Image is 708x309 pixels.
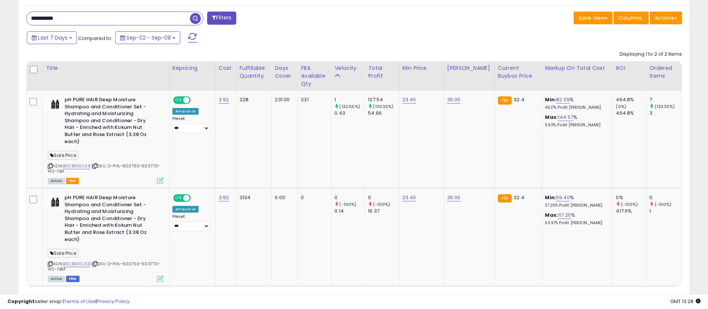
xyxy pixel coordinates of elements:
div: 7 [649,96,682,103]
span: Sale Price [48,249,78,257]
span: Sale Price [48,151,78,160]
div: 0.00 [275,194,292,201]
small: (-100%) [339,201,356,207]
img: 318pcdkf07L._SL40_.jpg [48,96,63,111]
span: FBM [66,276,79,282]
a: 144.57 [558,114,573,121]
span: OFF [190,195,202,201]
div: 3 [649,110,682,117]
span: 32.4 [514,194,524,201]
div: 16.37 [368,208,399,214]
a: 117.26 [558,211,571,219]
div: 0 [334,194,365,201]
div: Title [46,64,166,72]
div: 0 [368,194,399,201]
div: Fulfillable Quantity [240,64,269,80]
small: FBA [498,194,512,203]
b: Max: [545,114,558,121]
div: Displaying 1 to 2 of 2 items [620,51,682,58]
small: (-100%) [373,201,390,207]
small: (132.56%) [339,103,360,109]
button: Actions [650,12,682,24]
div: Total Profit [368,64,396,80]
b: Max: [545,211,558,219]
a: 82.39 [556,96,570,103]
div: Preset: [172,116,210,133]
span: | SKU: D-PHL-603763-603770-WS-FBA [48,163,160,174]
div: 0 [649,194,682,201]
a: 23.40 [402,96,416,103]
div: % [545,96,607,110]
div: Current Buybox Price [498,64,539,80]
span: 32.4 [514,96,524,103]
div: 3134 [240,194,266,201]
div: Markup on Total Cost [545,64,609,72]
span: Columns [618,14,642,22]
span: Compared to: [78,35,112,42]
b: pH PURE HAIR Deep Moisture Shampoo and Conditioner Set - Hydrating and Moisturizing Shampoo and C... [65,194,155,245]
img: 318pcdkf07L._SL40_.jpg [48,194,63,209]
small: (-100%) [655,201,672,207]
b: Min: [545,194,556,201]
a: 3.92 [219,96,229,103]
a: 23.40 [402,194,416,201]
small: (133.33%) [655,103,675,109]
div: ASIN: [48,96,163,183]
div: % [545,114,607,128]
a: B0CBNDCL6B [63,261,90,267]
div: Cost [219,64,233,72]
div: Ordered Items [649,64,679,80]
div: ROI [616,64,643,72]
div: % [545,212,607,226]
div: 127.54 [368,96,399,103]
p: 59.11% Profit [PERSON_NAME] [545,123,607,128]
button: Sep-02 - Sep-08 [115,31,180,44]
span: | SKU: D-PHL-603763-603770-WS-FBM [48,261,160,272]
div: ASIN: [48,194,163,281]
div: 417.6% [616,208,646,214]
div: 0% [616,194,646,201]
span: FBA [66,178,79,184]
a: Privacy Policy [97,298,130,305]
div: 1 [334,96,365,103]
div: 0.43 [334,110,365,117]
p: 37.26% Profit [PERSON_NAME] [545,203,607,208]
span: 2025-09-16 13:28 GMT [670,298,701,305]
div: Amazon AI [172,206,199,213]
p: 53.97% Profit [PERSON_NAME] [545,220,607,226]
button: Last 7 Days [27,31,77,44]
span: Sep-02 - Sep-08 [127,34,171,41]
span: Last 7 Days [38,34,68,41]
div: Velocity [334,64,362,72]
a: 36.00 [447,96,461,103]
div: seller snap | | [7,298,130,305]
a: B0CBNDCL6B [63,163,90,169]
div: 231.00 [275,96,292,103]
a: 59.40 [556,194,570,201]
div: Days Cover [275,64,294,80]
span: All listings currently available for purchase on Amazon [48,178,65,184]
b: Min: [545,96,556,103]
div: 464.8% [616,110,646,117]
div: 0.14 [334,208,365,214]
th: The percentage added to the cost of goods (COGS) that forms the calculator for Min & Max prices. [542,61,613,91]
strong: Copyright [7,298,35,305]
button: Filters [207,12,236,25]
p: 45.17% Profit [PERSON_NAME] [545,105,607,110]
a: 3.92 [219,194,229,201]
small: (0%) [616,103,626,109]
div: Min Price [402,64,441,72]
small: (-100%) [621,201,638,207]
a: 36.00 [447,194,461,201]
div: Repricing [172,64,212,72]
span: All listings currently available for purchase on Amazon [48,276,65,282]
div: 0 [301,194,325,201]
small: FBA [498,96,512,105]
div: Preset: [172,214,210,231]
span: ON [174,97,183,103]
div: 464.8% [616,96,646,103]
div: 228 [240,96,266,103]
div: [PERSON_NAME] [447,64,492,72]
div: Amazon AI [172,108,199,115]
small: (133.33%) [373,103,393,109]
